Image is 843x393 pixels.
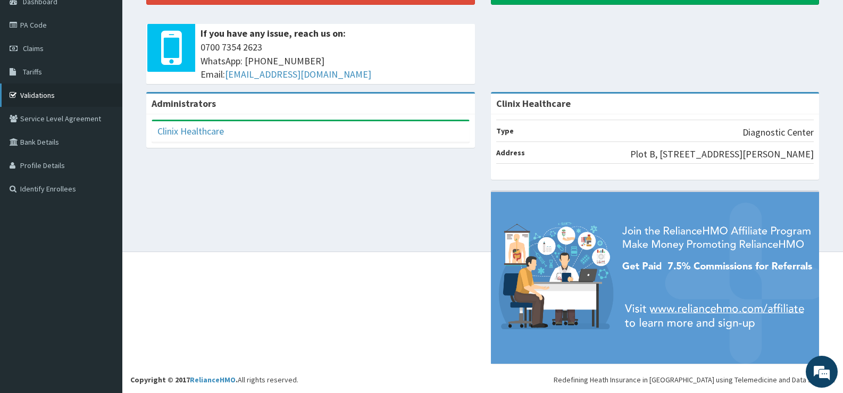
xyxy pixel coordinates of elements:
[225,68,371,80] a: [EMAIL_ADDRESS][DOMAIN_NAME]
[491,192,820,364] img: provider-team-banner.png
[201,27,346,39] b: If you have any issue, reach us on:
[201,40,470,81] span: 0700 7354 2623 WhatsApp: [PHONE_NUMBER] Email:
[496,126,514,136] b: Type
[122,252,843,393] footer: All rights reserved.
[157,125,224,137] a: Clinix Healthcare
[23,44,44,53] span: Claims
[190,375,236,384] a: RelianceHMO
[742,126,814,139] p: Diagnostic Center
[630,147,814,161] p: Plot B, [STREET_ADDRESS][PERSON_NAME]
[130,375,238,384] strong: Copyright © 2017 .
[554,374,835,385] div: Redefining Heath Insurance in [GEOGRAPHIC_DATA] using Telemedicine and Data Science!
[496,148,525,157] b: Address
[23,67,42,77] span: Tariffs
[496,97,571,110] strong: Clinix Healthcare
[152,97,216,110] b: Administrators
